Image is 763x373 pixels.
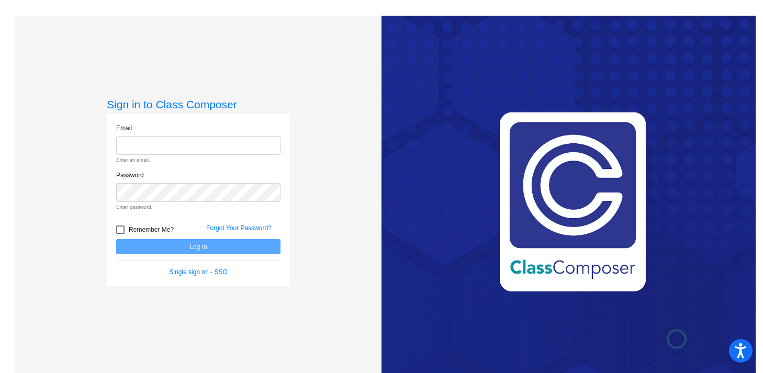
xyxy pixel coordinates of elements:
[169,268,227,276] a: Single sign on - SSO
[116,156,280,164] small: Enter an email.
[206,224,272,232] a: Forgot Your Password?
[116,204,280,211] small: Enter password.
[116,239,280,254] button: Log In
[116,123,132,133] label: Email
[129,223,174,236] span: Remember Me?
[116,171,144,180] label: Password
[107,98,290,111] h3: Sign in to Class Composer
